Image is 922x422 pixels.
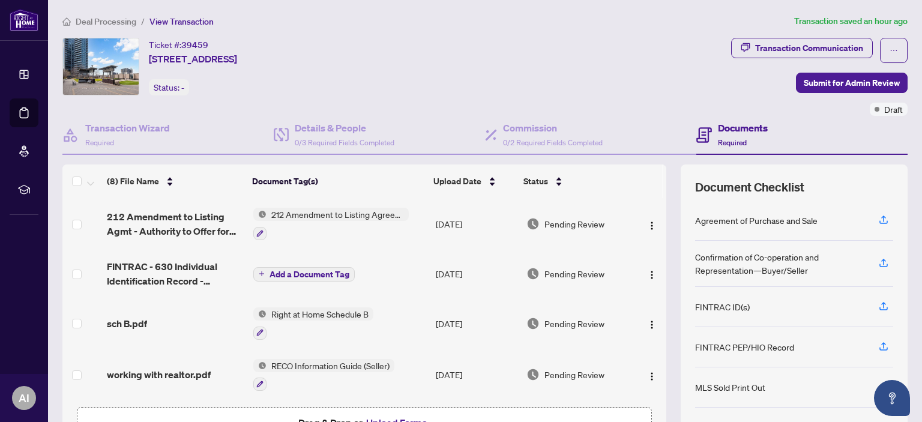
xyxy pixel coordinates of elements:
[523,175,548,188] span: Status
[544,317,604,330] span: Pending Review
[731,38,873,58] button: Transaction Communication
[718,121,768,135] h4: Documents
[695,214,818,227] div: Agreement of Purchase and Sale
[253,208,267,221] img: Status Icon
[63,38,139,95] img: IMG-W12221587_1.jpg
[267,307,373,321] span: Right at Home Schedule B
[890,46,898,55] span: ellipsis
[642,365,661,384] button: Logo
[253,266,355,282] button: Add a Document Tag
[267,359,394,372] span: RECO Information Guide (Seller)
[431,250,522,298] td: [DATE]
[295,138,394,147] span: 0/3 Required Fields Completed
[295,121,394,135] h4: Details & People
[526,217,540,231] img: Document Status
[642,314,661,333] button: Logo
[107,259,243,288] span: FINTRAC - 630 Individual Identification Record - [PERSON_NAME].pdf
[519,164,631,198] th: Status
[695,300,750,313] div: FINTRAC ID(s)
[755,38,863,58] div: Transaction Communication
[107,175,159,188] span: (8) File Name
[429,164,518,198] th: Upload Date
[544,217,604,231] span: Pending Review
[107,316,147,331] span: sch B.pdf
[642,214,661,234] button: Logo
[526,368,540,381] img: Document Status
[253,359,267,372] img: Status Icon
[884,103,903,116] span: Draft
[804,73,900,92] span: Submit for Admin Review
[695,250,864,277] div: Confirmation of Co-operation and Representation—Buyer/Seller
[431,298,522,349] td: [DATE]
[270,270,349,279] span: Add a Document Tag
[544,368,604,381] span: Pending Review
[267,208,409,221] span: 212 Amendment to Listing Agreement - Authority to Offer for Lease Price Change/Extension/Amendmen...
[149,38,208,52] div: Ticket #:
[19,390,29,406] span: AI
[149,79,189,95] div: Status:
[253,267,355,282] button: Add a Document Tag
[431,198,522,250] td: [DATE]
[149,16,214,27] span: View Transaction
[253,307,373,340] button: Status IconRight at Home Schedule B
[526,317,540,330] img: Document Status
[647,372,657,381] img: Logo
[253,208,409,240] button: Status Icon212 Amendment to Listing Agreement - Authority to Offer for Lease Price Change/Extensi...
[181,40,208,50] span: 39459
[433,175,481,188] span: Upload Date
[718,138,747,147] span: Required
[141,14,145,28] li: /
[181,82,184,93] span: -
[102,164,247,198] th: (8) File Name
[247,164,429,198] th: Document Tag(s)
[695,179,804,196] span: Document Checklist
[10,9,38,31] img: logo
[253,307,267,321] img: Status Icon
[794,14,908,28] article: Transaction saved an hour ago
[544,267,604,280] span: Pending Review
[642,264,661,283] button: Logo
[526,267,540,280] img: Document Status
[647,221,657,231] img: Logo
[107,209,243,238] span: 212 Amendment to Listing Agmt - Authority to Offer for Lease - Price - PropTx-OREA_[DATE] 20_03_3...
[62,17,71,26] span: home
[76,16,136,27] span: Deal Processing
[259,271,265,277] span: plus
[647,320,657,330] img: Logo
[431,349,522,401] td: [DATE]
[695,340,794,354] div: FINTRAC PEP/HIO Record
[796,73,908,93] button: Submit for Admin Review
[503,138,603,147] span: 0/2 Required Fields Completed
[647,270,657,280] img: Logo
[253,359,394,391] button: Status IconRECO Information Guide (Seller)
[85,121,170,135] h4: Transaction Wizard
[503,121,603,135] h4: Commission
[149,52,237,66] span: [STREET_ADDRESS]
[695,381,765,394] div: MLS Sold Print Out
[107,367,211,382] span: working with realtor.pdf
[85,138,114,147] span: Required
[874,380,910,416] button: Open asap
